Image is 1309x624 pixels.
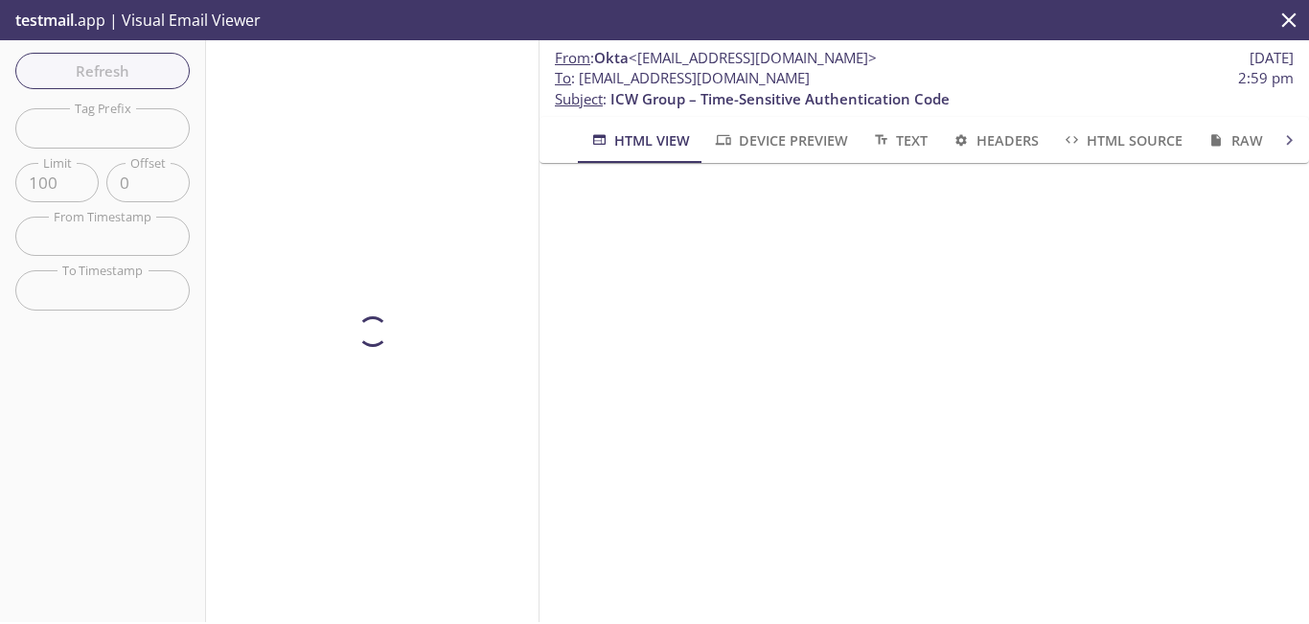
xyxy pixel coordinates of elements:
p: : [555,68,1294,109]
span: : [EMAIL_ADDRESS][DOMAIN_NAME] [555,68,810,88]
span: ICW Group – Time-Sensitive Authentication Code [610,89,950,108]
span: Text [871,128,928,152]
span: HTML View [589,128,690,152]
span: HTML Source [1062,128,1183,152]
span: 2:59 pm [1238,68,1294,88]
span: Raw [1206,128,1262,152]
span: testmail [15,10,74,31]
span: <[EMAIL_ADDRESS][DOMAIN_NAME]> [629,48,877,67]
span: Subject [555,89,603,108]
span: Okta [594,48,629,67]
span: Device Preview [713,128,847,152]
span: To [555,68,571,87]
span: From [555,48,590,67]
span: Headers [951,128,1038,152]
span: : [555,48,877,68]
span: [DATE] [1250,48,1294,68]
